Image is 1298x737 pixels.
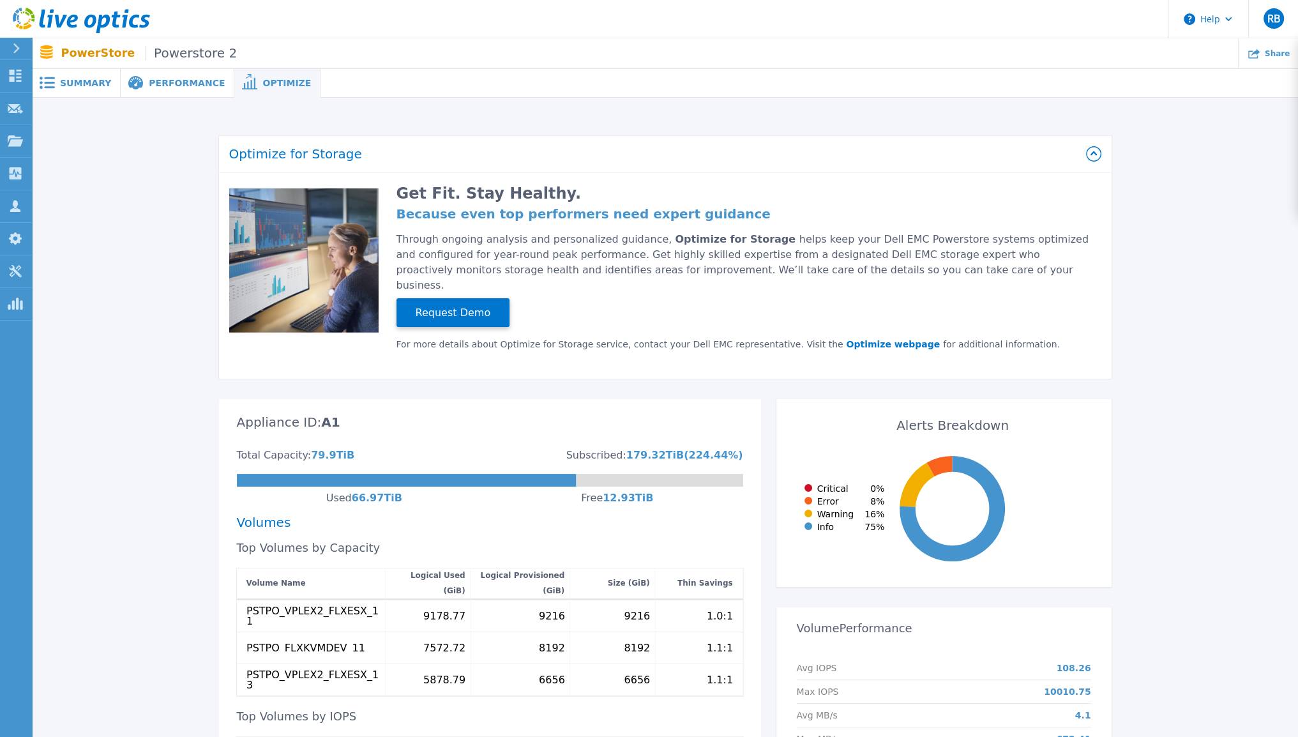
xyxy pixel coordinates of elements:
[624,674,650,685] div: 6656
[608,575,650,591] div: Size (GiB)
[237,517,743,528] div: Volumes
[145,46,237,61] span: Powerstore 2
[797,710,838,720] p: Avg MB/s
[1075,710,1091,720] p: 4.1
[794,407,1112,441] div: Alerts Breakdown
[321,417,340,450] div: A1
[476,568,565,598] div: Logical Provisioned (GiB)
[624,611,650,621] div: 9216
[799,483,849,494] div: Critical
[797,663,837,673] p: Avg IOPS
[396,188,1094,199] h2: Get Fit. Stay Healthy.
[539,642,565,653] div: 8192
[411,305,496,321] span: Request Demo
[1267,13,1279,24] span: RB
[237,543,743,553] div: Top Volumes by Capacity
[843,339,944,349] a: Optimize webpage
[566,450,626,460] div: Subscribed:
[1265,50,1290,57] span: Share
[675,233,799,245] span: Optimize for Storage
[626,450,684,460] div: 179.32 TiB
[246,605,381,626] div: PSTPO_VPLEX2_FLXESX_11
[246,669,381,690] div: PSTPO_VPLEX2_FLXESX_13
[799,496,839,506] div: Error
[799,522,834,532] div: Info
[864,509,884,519] span: 16 %
[246,575,306,591] div: Volume Name
[60,79,111,87] span: Summary
[706,611,732,621] div: 1.0:1
[229,188,379,334] img: Optimize Promo
[603,493,653,503] div: 12.93 TiB
[581,493,603,503] div: Free
[149,79,225,87] span: Performance
[237,417,322,427] div: Appliance ID:
[539,611,565,621] div: 9216
[246,642,365,653] div: PSTPO_FLXKVMDEV_11
[864,522,884,532] span: 75 %
[396,339,1094,349] div: For more details about Optimize for Storage service, contact your Dell EMC representative. Visit ...
[797,687,839,697] p: Max IOPS
[396,209,1094,219] h4: Because even top performers need expert guidance
[870,483,884,494] span: 0 %
[390,568,465,598] div: Logical Used (GiB)
[870,496,884,506] span: 8 %
[326,493,352,503] div: Used
[396,298,510,327] button: Request Demo
[423,611,465,621] div: 9178.77
[624,642,650,653] div: 8192
[706,642,732,653] div: 1.1:1
[539,674,565,685] div: 6656
[237,450,312,460] div: Total Capacity:
[1044,687,1091,697] p: 10010.75
[423,674,465,685] div: 5878.79
[61,46,238,61] p: PowerStore
[396,232,1094,293] div: Through ongoing analysis and personalized guidance, helps keep your Dell EMC Powerstore systems o...
[797,616,1091,641] h3: Volume Performance
[311,450,354,460] div: 79.9 TiB
[423,642,465,653] div: 7572.72
[799,509,854,519] div: Warning
[684,450,743,460] div: ( 224.44 %)
[229,148,1086,160] h2: Optimize for Storage
[677,575,733,591] div: Thin Savings
[237,711,743,722] div: Top Volumes by IOPS
[706,674,732,685] div: 1.1:1
[1056,663,1090,673] p: 108.26
[352,493,402,503] div: 66.97 TiB
[262,79,311,87] span: Optimize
